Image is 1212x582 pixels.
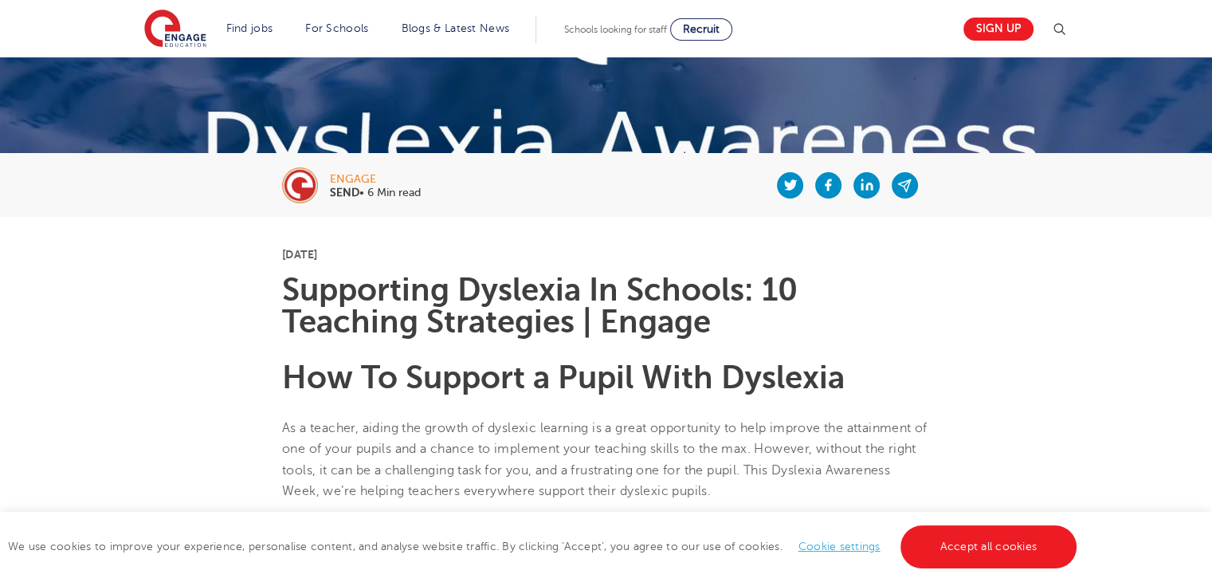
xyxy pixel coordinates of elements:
b: How To Support a Pupil With Dyslexia [282,360,845,395]
b: SEND [330,187,359,199]
p: • 6 Min read [330,187,421,199]
p: [DATE] [282,249,930,260]
h1: Supporting Dyslexia In Schools: 10 Teaching Strategies | Engage [282,274,930,338]
a: Cookie settings [798,541,881,553]
a: Find jobs [226,22,273,34]
a: Recruit [670,18,732,41]
span: We use cookies to improve your experience, personalise content, and analyse website traffic. By c... [8,541,1081,553]
a: Blogs & Latest News [402,22,510,34]
span: As a teacher, aiding the growth of dyslexic learning is a great opportunity to help improve the a... [282,421,928,498]
div: engage [330,174,421,185]
span: Recruit [683,23,720,35]
a: Sign up [963,18,1034,41]
a: Accept all cookies [900,525,1077,568]
span: Schools looking for staff [564,24,667,35]
img: Engage Education [144,10,206,49]
a: For Schools [305,22,368,34]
